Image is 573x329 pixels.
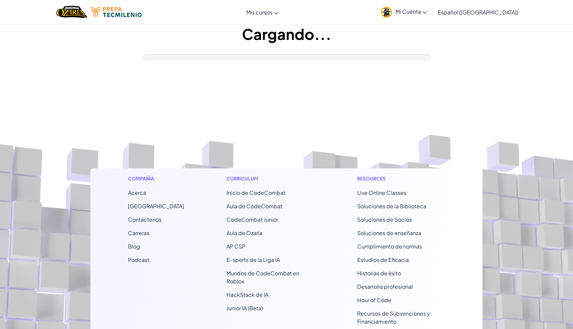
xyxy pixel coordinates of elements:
[246,9,272,16] span: Mis cursos
[128,216,162,223] span: Contáctenos
[91,7,142,17] img: Tecmilenio logo
[434,3,522,21] a: Español ([GEOGRAPHIC_DATA])
[56,5,87,19] img: Home
[357,203,426,210] a: Soluciones de la Biblioteca
[243,3,282,21] a: Mis cursos
[357,256,409,263] a: Estudios de Eficacia
[227,216,278,223] a: CodeCombat Junior
[128,256,151,263] a: Podcast.
[227,291,268,298] a: HackStack de IA
[381,7,392,18] img: avatar
[227,305,263,312] a: Junior IA (Beta)
[227,203,282,210] a: Aula de CodeCombat
[357,189,406,196] a: Live Online Classes
[227,175,315,182] h1: Curriculum
[438,9,518,16] span: Español ([GEOGRAPHIC_DATA])
[357,243,422,250] a: Cumplimiento de normas
[227,229,262,236] a: Aula de Ozaria
[227,256,280,263] a: E-sports de la Liga IA
[56,5,87,19] a: Ozaria by CodeCombat logo
[395,8,427,15] span: Mi Cuenta
[128,175,184,182] h1: Compañía
[357,229,421,236] a: Soluciones de enseñanza
[357,283,413,290] a: Desarrollo profesional
[357,175,445,182] h1: Resources
[128,229,149,236] a: Carreras
[357,310,430,325] a: Recursos de Subvenciones y Financiamiento
[227,270,299,285] a: Mundos de CodeCombat en Roblox
[128,189,146,196] a: Acerca
[378,1,430,22] a: Mi Cuenta
[128,203,184,210] a: [GEOGRAPHIC_DATA]
[227,243,245,250] a: AP CSP
[227,189,285,196] span: Inicio de CodeCombat
[357,270,401,277] a: Historias de éxito
[128,243,140,250] a: Blog
[357,296,391,304] a: Hour of Code
[357,216,412,223] a: Soluciones de Socios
